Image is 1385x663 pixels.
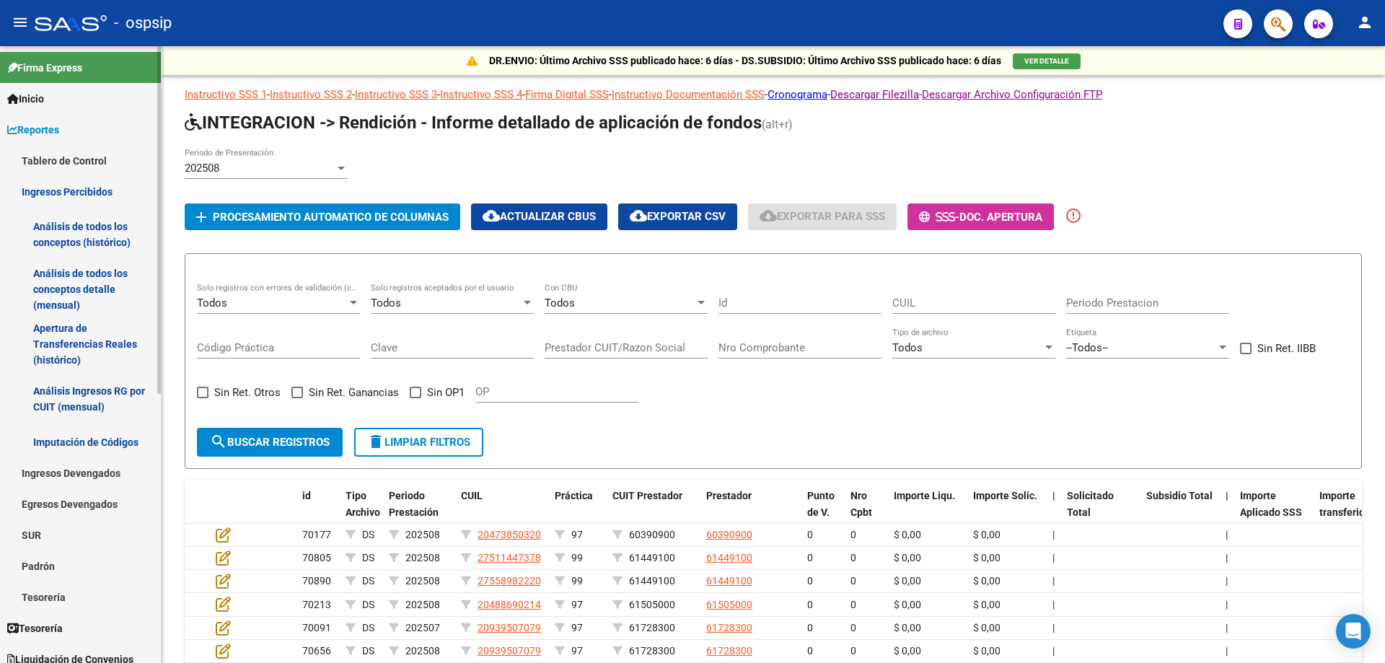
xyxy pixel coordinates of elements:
[1226,529,1228,540] span: |
[894,622,921,633] span: $ 0,00
[471,203,607,230] button: Actualizar CBUs
[185,162,219,175] span: 202508
[1052,622,1055,633] span: |
[461,490,483,501] span: CUIL
[478,599,541,610] span: 20488690214
[355,88,437,101] a: Instructivo SSS 3
[607,480,700,544] datatable-header-cell: CUIT Prestador
[1052,529,1055,540] span: |
[362,645,374,657] span: DS
[807,490,835,518] span: Punto de V.
[302,573,334,589] div: 70890
[571,599,583,610] span: 97
[405,645,440,657] span: 202508
[892,341,923,354] span: Todos
[845,480,888,544] datatable-header-cell: Nro Cpbt
[1226,622,1228,633] span: |
[973,529,1001,540] span: $ 0,00
[197,297,227,309] span: Todos
[850,599,856,610] span: 0
[405,575,440,587] span: 202508
[405,599,440,610] span: 202508
[7,91,44,107] span: Inicio
[302,643,334,659] div: 70656
[807,599,813,610] span: 0
[296,480,340,544] datatable-header-cell: id
[7,122,59,138] span: Reportes
[1066,341,1108,354] span: --Todos--
[478,552,541,563] span: 27511447378
[1226,575,1228,587] span: |
[807,575,813,587] span: 0
[629,599,675,610] span: 61505000
[1226,599,1228,610] span: |
[1319,490,1371,518] span: Importe transferido
[525,88,609,101] a: Firma Digital SSS
[973,599,1001,610] span: $ 0,00
[973,622,1001,633] span: $ 0,00
[571,575,583,587] span: 99
[629,622,675,633] span: 61728300
[1065,207,1082,224] mat-icon: error_outline
[629,645,675,657] span: 61728300
[354,428,483,457] button: Limpiar filtros
[483,210,596,223] span: Actualizar CBUs
[571,552,583,563] span: 99
[1013,53,1081,69] button: VER DETALLE
[919,211,959,224] span: -
[478,575,541,587] span: 27558982220
[1356,14,1373,31] mat-icon: person
[478,529,541,540] span: 20473850320
[973,552,1001,563] span: $ 0,00
[801,480,845,544] datatable-header-cell: Punto de V.
[907,203,1054,230] button: -Doc. Apertura
[959,211,1042,224] span: Doc. Apertura
[427,384,465,401] span: Sin OP1
[405,622,440,633] span: 202507
[850,529,856,540] span: 0
[612,490,682,501] span: CUIT Prestador
[630,210,726,223] span: Exportar CSV
[197,428,343,457] button: Buscar registros
[12,14,29,31] mat-icon: menu
[850,645,856,657] span: 0
[545,297,575,309] span: Todos
[807,552,813,563] span: 0
[894,552,921,563] span: $ 0,00
[1052,599,1055,610] span: |
[210,436,330,449] span: Buscar registros
[185,203,460,230] button: Procesamiento automatico de columnas
[302,597,334,613] div: 70213
[1257,340,1316,357] span: Sin Ret. IIBB
[362,622,374,633] span: DS
[894,529,921,540] span: $ 0,00
[1234,480,1314,544] datatable-header-cell: Importe Aplicado SSS
[302,550,334,566] div: 70805
[383,480,455,544] datatable-header-cell: Periodo Prestación
[405,552,440,563] span: 202508
[967,480,1047,544] datatable-header-cell: Importe Solic.
[270,88,352,101] a: Instructivo SSS 2
[478,645,541,657] span: 20939507079
[850,622,856,633] span: 0
[807,645,813,657] span: 0
[340,480,383,544] datatable-header-cell: Tipo Archivo
[850,490,872,518] span: Nro Cpbt
[549,480,607,544] datatable-header-cell: Práctica
[888,480,967,544] datatable-header-cell: Importe Liqu.
[367,436,470,449] span: Limpiar filtros
[706,490,752,501] span: Prestador
[371,297,401,309] span: Todos
[629,529,675,540] span: 60390900
[894,645,921,657] span: $ 0,00
[706,575,752,587] span: 61449100
[768,88,827,101] a: Cronograma
[114,7,172,39] span: - ospsip
[309,384,399,401] span: Sin Ret. Ganancias
[571,645,583,657] span: 97
[210,433,227,450] mat-icon: search
[1336,614,1371,649] div: Open Intercom Messenger
[571,529,583,540] span: 97
[706,622,752,633] span: 61728300
[762,118,793,131] span: (alt+r)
